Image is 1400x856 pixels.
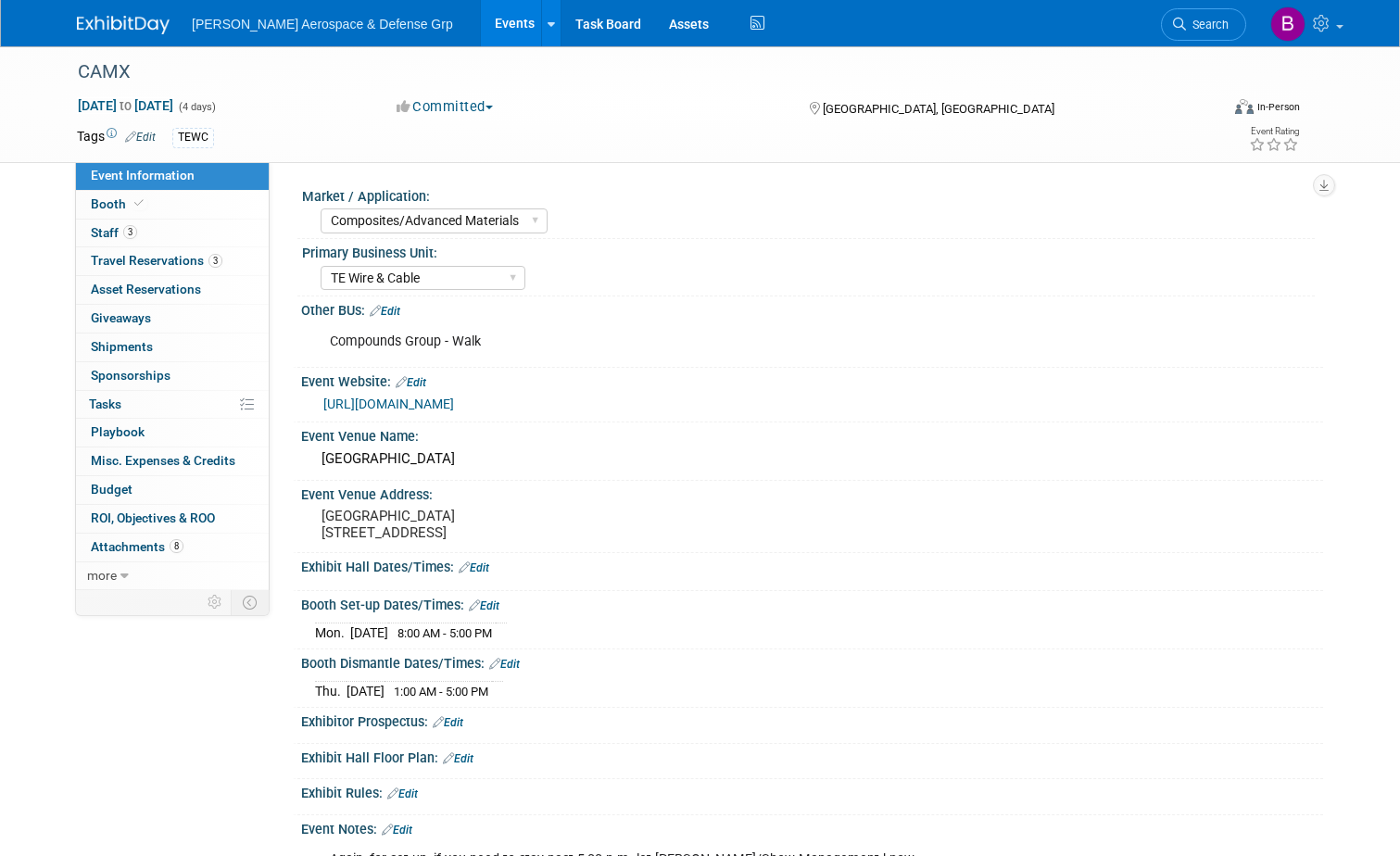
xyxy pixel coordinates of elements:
[76,276,269,304] a: Asset Reservations
[469,599,499,612] a: Edit
[301,779,1323,803] div: Exhibit Rules:
[315,681,347,700] td: Thu.
[123,225,137,239] span: 3
[177,101,216,113] span: (4 days)
[76,447,269,475] a: Misc. Expenses & Credits
[91,424,145,439] span: Playbook
[433,716,463,729] a: Edit
[77,16,170,34] img: ExhibitDay
[1119,96,1300,124] div: Event Format
[76,362,269,390] a: Sponsorships
[443,752,473,765] a: Edit
[125,131,156,144] a: Edit
[76,305,269,333] a: Giveaways
[350,623,388,642] td: [DATE]
[489,658,520,671] a: Edit
[77,97,174,114] span: [DATE] [DATE]
[87,568,117,583] span: more
[1186,18,1229,31] span: Search
[301,553,1323,577] div: Exhibit Hall Dates/Times:
[91,282,201,296] span: Asset Reservations
[76,334,269,361] a: Shipments
[317,323,1125,360] div: Compounds Group - Walk
[382,824,412,837] a: Edit
[76,220,269,247] a: Staff3
[76,191,269,219] a: Booth
[315,623,350,642] td: Mon.
[347,681,385,700] td: [DATE]
[91,225,137,240] span: Staff
[91,339,153,354] span: Shipments
[1270,6,1305,42] img: Bob Loftus
[459,561,489,574] a: Edit
[301,481,1323,504] div: Event Venue Address:
[76,505,269,533] a: ROI, Objectives & ROO
[315,445,1309,473] div: [GEOGRAPHIC_DATA]
[322,508,707,541] pre: [GEOGRAPHIC_DATA] [STREET_ADDRESS]
[1256,100,1300,114] div: In-Person
[370,305,400,318] a: Edit
[208,254,222,268] span: 3
[387,787,418,800] a: Edit
[91,482,132,497] span: Budget
[1161,8,1246,41] a: Search
[76,419,269,447] a: Playbook
[76,534,269,561] a: Attachments8
[301,649,1323,673] div: Booth Dismantle Dates/Times:
[390,97,500,117] button: Committed
[91,253,222,268] span: Travel Reservations
[301,815,1323,839] div: Event Notes:
[91,510,215,525] span: ROI, Objectives & ROO
[302,183,1315,206] div: Market / Application:
[301,368,1323,392] div: Event Website:
[302,239,1315,262] div: Primary Business Unit:
[117,98,134,113] span: to
[301,591,1323,615] div: Booth Set-up Dates/Times:
[301,296,1323,321] div: Other BUs:
[76,391,269,419] a: Tasks
[77,127,156,148] td: Tags
[89,397,121,411] span: Tasks
[232,590,270,614] td: Toggle Event Tabs
[394,685,488,699] span: 1:00 AM - 5:00 PM
[1235,99,1254,114] img: Format-Inperson.png
[134,198,144,208] i: Booth reservation complete
[1249,127,1299,136] div: Event Rating
[823,102,1054,116] span: [GEOGRAPHIC_DATA], [GEOGRAPHIC_DATA]
[301,422,1323,446] div: Event Venue Name:
[192,17,453,31] span: [PERSON_NAME] Aerospace & Defense Grp
[71,56,1196,89] div: CAMX
[91,168,195,183] span: Event Information
[397,626,492,640] span: 8:00 AM - 5:00 PM
[172,128,214,147] div: TEWC
[91,196,147,211] span: Booth
[76,476,269,504] a: Budget
[76,247,269,275] a: Travel Reservations3
[301,744,1323,768] div: Exhibit Hall Floor Plan:
[91,310,151,325] span: Giveaways
[301,708,1323,732] div: Exhibitor Prospectus:
[91,453,235,468] span: Misc. Expenses & Credits
[396,376,426,389] a: Edit
[323,397,454,411] a: [URL][DOMAIN_NAME]
[170,539,183,553] span: 8
[199,590,232,614] td: Personalize Event Tab Strip
[76,562,269,590] a: more
[91,368,170,383] span: Sponsorships
[76,162,269,190] a: Event Information
[91,539,183,554] span: Attachments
